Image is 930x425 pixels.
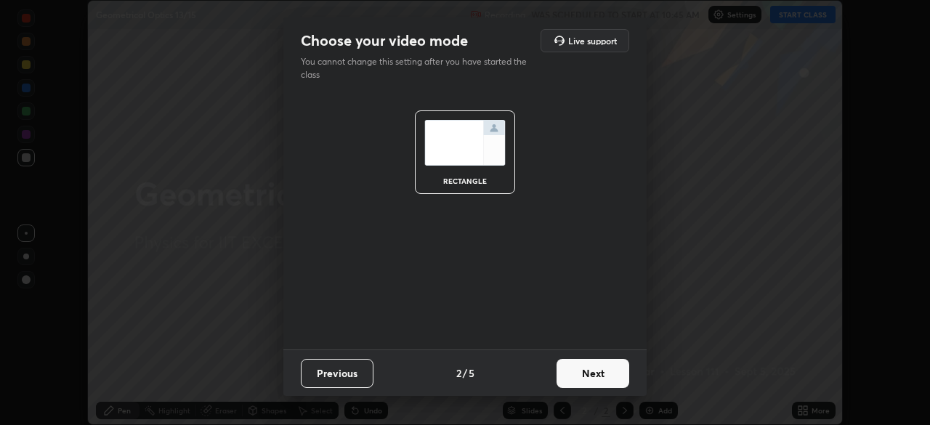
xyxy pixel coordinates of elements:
[463,365,467,381] h4: /
[301,31,468,50] h2: Choose your video mode
[301,55,536,81] p: You cannot change this setting after you have started the class
[301,359,373,388] button: Previous
[424,120,506,166] img: normalScreenIcon.ae25ed63.svg
[568,36,617,45] h5: Live support
[469,365,474,381] h4: 5
[436,177,494,185] div: rectangle
[456,365,461,381] h4: 2
[557,359,629,388] button: Next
